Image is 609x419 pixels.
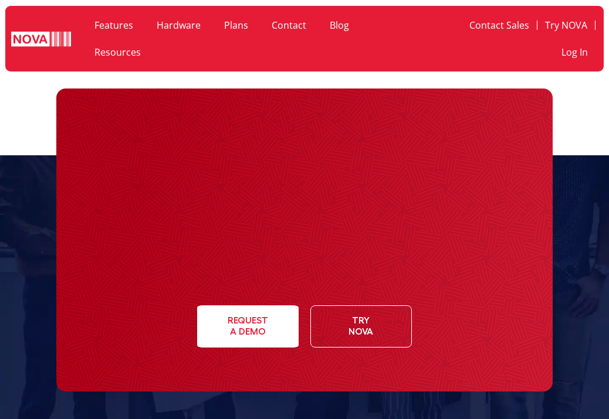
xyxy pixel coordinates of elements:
span: Try nova [346,315,376,338]
a: Try NOVA [537,12,595,39]
a: Blog [318,12,361,39]
a: Log In [554,39,596,66]
a: Plans [212,12,260,39]
a: Hardware [145,12,212,39]
a: Features [83,12,145,39]
span: Request a demo [224,315,272,338]
a: Contact Sales [462,12,537,39]
a: Try nova [311,306,411,347]
a: Resources [83,39,153,66]
a: Request a demo [197,306,299,347]
a: Contact [260,12,318,39]
nav: Menu [83,12,416,66]
nav: Menu [428,12,596,66]
img: logo white [11,32,71,48]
